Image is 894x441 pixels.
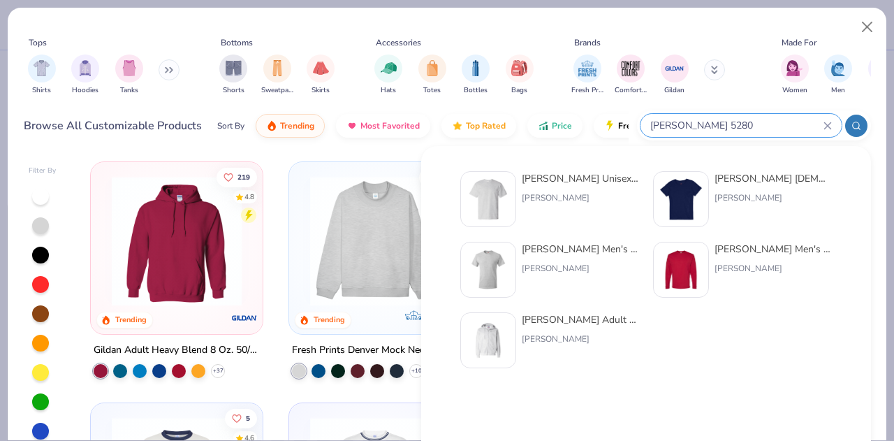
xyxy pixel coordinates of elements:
div: [PERSON_NAME] [522,262,639,275]
span: Fresh Prints [571,85,603,96]
div: Fresh Prints Denver Mock Neck Heavyweight Sweatshirt [292,342,458,359]
img: Hats Image [381,60,397,76]
img: 01756b78-01f6-4cc6-8d8a-3c30c1a0c8ac [105,176,249,306]
button: filter button [571,55,603,96]
button: filter button [28,55,56,96]
button: filter button [781,55,809,96]
img: Women Image [786,60,803,76]
div: [PERSON_NAME] Adult 9.7 Oz. Ultimate Cotton 90/10 Full-Zip Hood [522,312,639,327]
button: filter button [506,55,534,96]
button: filter button [615,55,647,96]
span: + 37 [213,367,223,375]
button: filter button [307,55,335,96]
div: Tops [29,36,47,49]
div: [PERSON_NAME] [715,262,832,275]
button: filter button [374,55,402,96]
button: filter button [824,55,852,96]
div: [PERSON_NAME] [715,191,832,204]
span: Price [552,120,572,131]
button: Top Rated [441,114,516,138]
img: Gildan logo [230,304,258,332]
div: filter for Totes [418,55,446,96]
div: filter for Skirts [307,55,335,96]
div: filter for Hats [374,55,402,96]
div: [PERSON_NAME] [DEMOGRAPHIC_DATA]' Essential-T T-Shirt [715,171,832,186]
div: filter for Bags [506,55,534,96]
span: Shirts [32,85,51,96]
span: Hoodies [72,85,98,96]
img: 11ffa2d8-0546-469f-8f1d-d372bf6de768 [467,319,510,362]
span: Skirts [312,85,330,96]
div: filter for Sweatpants [261,55,293,96]
button: filter button [219,55,247,96]
div: 4.8 [245,191,255,202]
img: Fresh Prints Image [577,58,598,79]
span: Totes [423,85,441,96]
img: 82523816-8f79-4152-b9f9-75557e61d2d0 [467,248,510,291]
img: Bottles Image [468,60,483,76]
img: 1468ebf6-8205-418a-a9e7-30a2ccd96ed0 [659,248,703,291]
div: Filter By [29,166,57,176]
span: Women [782,85,807,96]
img: d9a1c517-74bc-4fc7-af1d-c1675f82fba4 [467,178,510,221]
img: flash.gif [604,120,615,131]
img: most_fav.gif [346,120,358,131]
span: Bags [511,85,527,96]
button: Like [217,167,258,187]
span: Shorts [223,85,244,96]
img: Comfort Colors Image [620,58,641,79]
span: Men [831,85,845,96]
span: Trending [280,120,314,131]
img: Shirts Image [34,60,50,76]
img: trending.gif [266,120,277,131]
div: filter for Comfort Colors [615,55,647,96]
div: filter for Tanks [115,55,143,96]
div: filter for Women [781,55,809,96]
img: Gildan Image [664,58,685,79]
div: filter for Hoodies [71,55,99,96]
span: Top Rated [466,120,506,131]
button: Like [226,408,258,428]
span: 5 [247,414,251,421]
button: filter button [261,55,293,96]
button: filter button [115,55,143,96]
span: Comfort Colors [615,85,647,96]
span: Most Favorited [360,120,420,131]
div: Bottoms [221,36,253,49]
div: [PERSON_NAME] [522,333,639,345]
img: Men Image [830,60,846,76]
img: Bags Image [511,60,527,76]
button: Trending [256,114,325,138]
button: filter button [71,55,99,96]
span: + 10 [411,367,422,375]
img: Shorts Image [226,60,242,76]
img: 125066dd-09dd-4a0f-a5bd-e5e6e3674081 [659,178,703,221]
span: Fresh Prints Flash [618,120,690,131]
span: Gildan [664,85,684,96]
div: Gildan Adult Heavy Blend 8 Oz. 50/50 Hooded Sweatshirt [94,342,260,359]
button: filter button [462,55,490,96]
button: Like [419,167,455,187]
div: Brands [574,36,601,49]
div: filter for Gildan [661,55,689,96]
button: Fresh Prints Flash [594,114,755,138]
div: filter for Bottles [462,55,490,96]
span: Tanks [120,85,138,96]
div: filter for Fresh Prints [571,55,603,96]
span: Hats [381,85,396,96]
img: Skirts Image [313,60,329,76]
img: Sweatpants Image [270,60,285,76]
div: Browse All Customizable Products [24,117,202,134]
img: Totes Image [425,60,440,76]
div: Sort By [217,120,244,132]
div: filter for Men [824,55,852,96]
div: filter for Shorts [219,55,247,96]
input: Try "T-Shirt" [649,117,823,133]
button: filter button [661,55,689,96]
span: Sweatpants [261,85,293,96]
img: TopRated.gif [452,120,463,131]
div: filter for Shirts [28,55,56,96]
div: [PERSON_NAME] Men's 6.1 Oz. Tagless T-Shirt [522,242,639,256]
button: filter button [418,55,446,96]
span: 219 [238,173,251,180]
